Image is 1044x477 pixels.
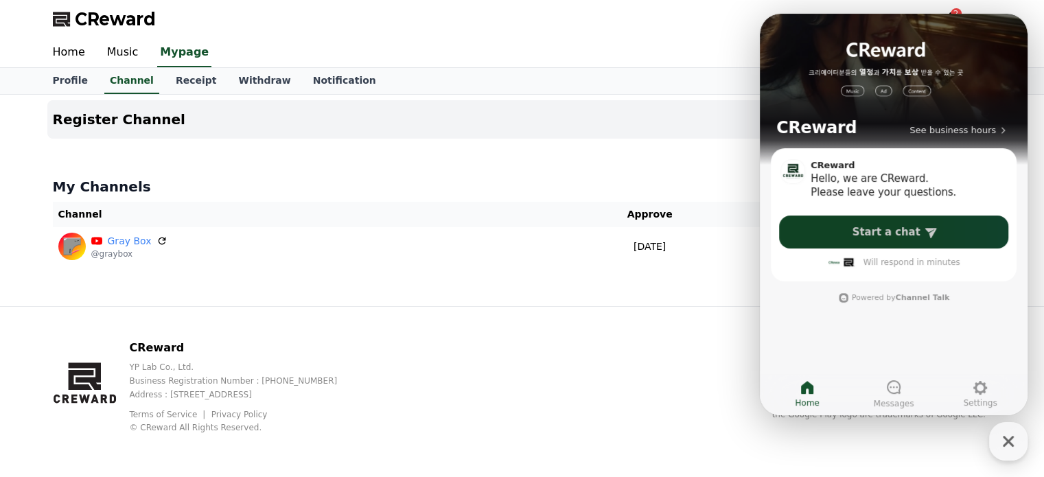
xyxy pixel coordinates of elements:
p: Address : [STREET_ADDRESS] [129,389,359,400]
a: Profile [42,68,99,94]
a: Terms of Service [129,410,207,419]
a: Privacy Policy [211,410,268,419]
a: Mypage [157,38,211,67]
a: Notification [302,68,387,94]
h4: Register Channel [53,112,185,127]
a: Gray Box [108,234,152,248]
a: CReward [53,8,156,30]
button: Register Channel [47,100,997,139]
p: [DATE] [542,240,757,254]
span: CReward [75,8,156,30]
a: Channel [104,68,159,94]
a: Receipt [165,68,228,94]
p: @graybox [91,248,168,259]
img: Gray Box [58,233,86,260]
a: Home [42,38,96,67]
th: Channel [53,202,537,227]
a: Music [96,38,150,67]
p: CReward [129,340,359,356]
h4: My Channels [53,177,992,196]
div: 2 [951,8,962,19]
a: Withdraw [227,68,301,94]
th: Approve [537,202,763,227]
p: Business Registration Number : [PHONE_NUMBER] [129,375,359,386]
iframe: Channel chat [760,14,1028,415]
p: YP Lab Co., Ltd. [129,362,359,373]
p: © CReward All Rights Reserved. [129,422,359,433]
a: 2 [942,11,959,27]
